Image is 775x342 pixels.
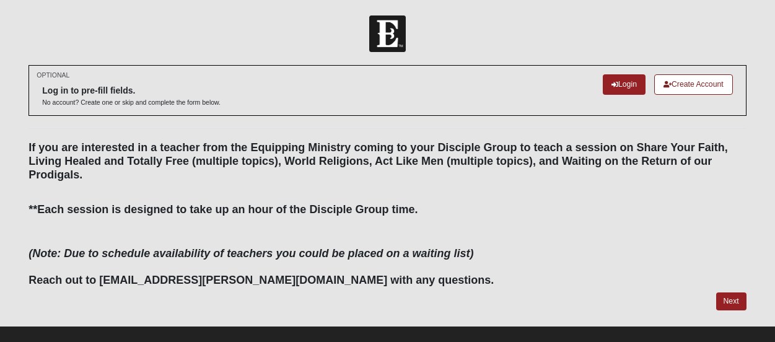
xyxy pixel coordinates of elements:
img: Church of Eleven22 Logo [369,15,406,52]
b: If you are interested in a teacher from the Equipping Ministry coming to your Disciple Group to t... [28,141,728,180]
a: Next [716,292,747,310]
b: **Each session is designed to take up an hour of the Disciple Group time. [28,203,418,216]
b: Reach out to [EMAIL_ADDRESS][PERSON_NAME][DOMAIN_NAME] with any questions. [28,274,494,286]
i: (Note: Due to schedule availability of teachers you could be placed on a waiting list) [28,247,473,260]
p: No account? Create one or skip and complete the form below. [42,98,221,107]
a: Login [603,74,646,95]
h6: Log in to pre-fill fields. [42,85,221,96]
small: OPTIONAL [37,71,69,80]
a: Create Account [654,74,733,95]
